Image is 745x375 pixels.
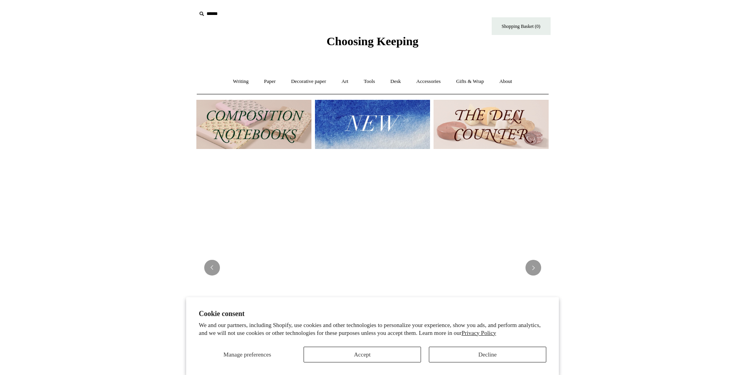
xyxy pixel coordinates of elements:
a: Privacy Policy [461,330,496,336]
a: Shopping Basket (0) [492,17,551,35]
a: Tools [357,71,382,92]
a: Writing [226,71,256,92]
a: Paper [257,71,283,92]
p: We and our partners, including Shopify, use cookies and other technologies to personalize your ex... [199,322,546,337]
span: Manage preferences [223,351,271,358]
a: Choosing Keeping [326,41,418,46]
a: Accessories [409,71,448,92]
a: Gifts & Wrap [449,71,491,92]
a: Decorative paper [284,71,333,92]
a: Art [335,71,355,92]
button: Decline [429,347,546,362]
a: Desk [383,71,408,92]
span: Choosing Keeping [326,35,418,48]
button: Accept [304,347,421,362]
button: Next [525,260,541,276]
button: Manage preferences [199,347,296,362]
img: 202302 Composition ledgers.jpg__PID:69722ee6-fa44-49dd-a067-31375e5d54ec [196,100,311,149]
img: New.jpg__PID:f73bdf93-380a-4a35-bcfe-7823039498e1 [315,100,430,149]
a: About [492,71,519,92]
img: The Deli Counter [434,100,549,149]
button: Previous [204,260,220,276]
h2: Cookie consent [199,310,546,318]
